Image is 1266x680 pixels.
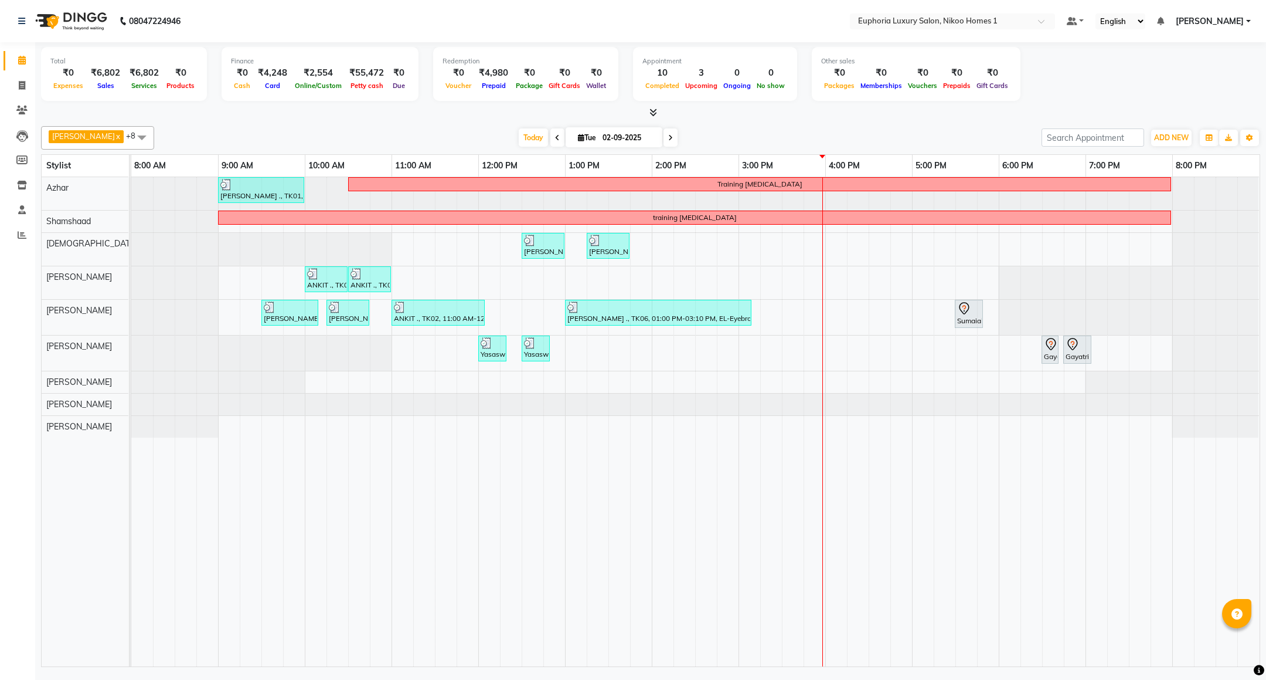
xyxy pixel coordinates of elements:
div: ₹0 [164,66,198,80]
span: Package [513,82,546,90]
div: ₹6,802 [86,66,125,80]
span: Prepaid [479,82,509,90]
span: Online/Custom [292,82,345,90]
span: [PERSON_NAME] [46,305,112,316]
span: Sales [94,82,117,90]
input: Search Appointment [1042,128,1144,147]
button: ADD NEW [1151,130,1192,146]
div: ₹0 [857,66,905,80]
div: ₹0 [940,66,974,80]
div: ₹0 [513,66,546,80]
div: [PERSON_NAME] ., TK01, 10:15 AM-10:45 AM, EP-Brightening Masque [328,302,368,324]
div: Yasaswy ., TK03, 12:00 PM-12:20 PM, EP-Full Arms Catridge Wax [479,337,505,360]
div: [PERSON_NAME] ., TK05, 12:30 PM-01:00 PM, EP-[PERSON_NAME] Trim/Design MEN [523,235,563,257]
span: Card [262,82,283,90]
a: 10:00 AM [305,157,348,174]
span: ADD NEW [1154,133,1189,142]
span: Expenses [50,82,86,90]
div: Gayatri ., TK04, 06:45 PM-07:05 PM, EL-Upperlip Threading [1064,337,1090,362]
div: ₹4,248 [253,66,292,80]
div: [PERSON_NAME] ., TK01, 09:30 AM-10:10 AM, EP-Whitening Clean-Up [263,302,317,324]
div: Training [MEDICAL_DATA] [717,179,802,190]
span: No show [754,82,788,90]
a: 5:00 PM [913,157,949,174]
span: [PERSON_NAME] [52,131,115,141]
div: ₹0 [583,66,609,80]
a: 6:00 PM [999,157,1036,174]
span: Packages [821,82,857,90]
span: Voucher [443,82,474,90]
span: Prepaids [940,82,974,90]
a: 3:00 PM [739,157,776,174]
span: Completed [642,82,682,90]
span: [PERSON_NAME] [46,399,112,410]
div: Gayatri ., TK04, 06:30 PM-06:35 PM, EL-Eyebrows Threading [1043,337,1057,362]
span: [PERSON_NAME] [46,421,112,432]
div: ₹0 [389,66,409,80]
div: Total [50,56,198,66]
a: 11:00 AM [392,157,434,174]
div: ₹0 [821,66,857,80]
div: ₹55,472 [345,66,389,80]
span: Due [390,82,408,90]
div: training [MEDICAL_DATA] [653,212,737,223]
div: ANKIT ., TK02, 10:00 AM-10:30 AM, EL-HAIR CUT (Senior Stylist) with hairwash MEN [306,268,346,290]
div: Redemption [443,56,609,66]
a: 1:00 PM [566,157,603,174]
span: [PERSON_NAME] [46,272,112,282]
div: ₹6,802 [125,66,164,80]
div: ₹0 [443,66,474,80]
div: ₹2,554 [292,66,345,80]
span: Gift Cards [974,82,1011,90]
span: [PERSON_NAME] [46,341,112,351]
a: 7:00 PM [1086,157,1123,174]
span: Azhar [46,182,69,193]
div: ₹4,980 [474,66,513,80]
div: Finance [231,56,409,66]
a: 8:00 AM [131,157,169,174]
span: Memberships [857,82,905,90]
span: Ongoing [720,82,754,90]
div: ANKIT ., TK02, 10:30 AM-11:00 AM, EP-[PERSON_NAME] Trim/Design MEN [349,268,390,290]
div: ₹0 [231,66,253,80]
span: Stylist [46,160,71,171]
div: [PERSON_NAME] ., TK07, 01:15 PM-01:45 PM, EL-HAIR CUT (Senior Stylist) with hairwash MEN [588,235,628,257]
div: ₹0 [546,66,583,80]
div: ₹0 [50,66,86,80]
span: Shamshaad [46,216,91,226]
input: 2025-09-02 [599,129,658,147]
div: [PERSON_NAME] ., TK06, 01:00 PM-03:10 PM, EL-Eyebrows Threading,EL-Upperlip Threading,EL-Forehead... [566,302,750,324]
a: 4:00 PM [826,157,863,174]
a: 9:00 AM [219,157,256,174]
div: 0 [754,66,788,80]
div: Sumaiah ., TK08, 05:30 PM-05:50 PM, EL-Eyebrows Threading [956,302,982,326]
div: Appointment [642,56,788,66]
span: Upcoming [682,82,720,90]
a: 12:00 PM [479,157,520,174]
img: logo [30,5,110,38]
a: 2:00 PM [652,157,689,174]
span: Wallet [583,82,609,90]
span: Today [519,128,548,147]
span: Services [128,82,160,90]
div: ANKIT ., TK02, 11:00 AM-12:05 PM, EP-Calmagic Treatment [393,302,484,324]
div: 10 [642,66,682,80]
span: Tue [575,133,599,142]
span: [PERSON_NAME] [46,377,112,387]
b: 08047224946 [129,5,181,38]
div: Yasaswy ., TK03, 12:30 PM-12:50 PM, EP-Half Legs Catridge Wax [523,337,549,360]
div: 0 [720,66,754,80]
span: Products [164,82,198,90]
div: ₹0 [974,66,1011,80]
div: ₹0 [905,66,940,80]
span: +8 [126,131,144,140]
a: x [115,131,120,141]
span: Vouchers [905,82,940,90]
span: Cash [231,82,253,90]
div: [PERSON_NAME] ., TK01, 09:00 AM-10:00 AM, EP-Artistic Cut - Creative Stylist [219,179,303,201]
div: 3 [682,66,720,80]
span: Gift Cards [546,82,583,90]
span: Petty cash [348,82,386,90]
span: [PERSON_NAME] [1176,15,1244,28]
div: Other sales [821,56,1011,66]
